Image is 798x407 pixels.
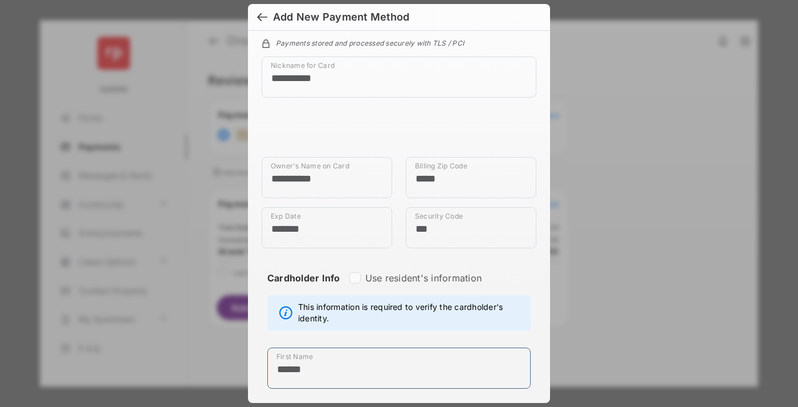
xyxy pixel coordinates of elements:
[262,107,536,157] iframe: Credit card field
[365,272,482,284] label: Use resident's information
[267,272,340,304] strong: Cardholder Info
[273,11,409,23] div: Add New Payment Method
[262,37,536,47] div: Payments stored and processed securely with TLS / PCI
[298,301,524,324] span: This information is required to verify the cardholder's identity.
